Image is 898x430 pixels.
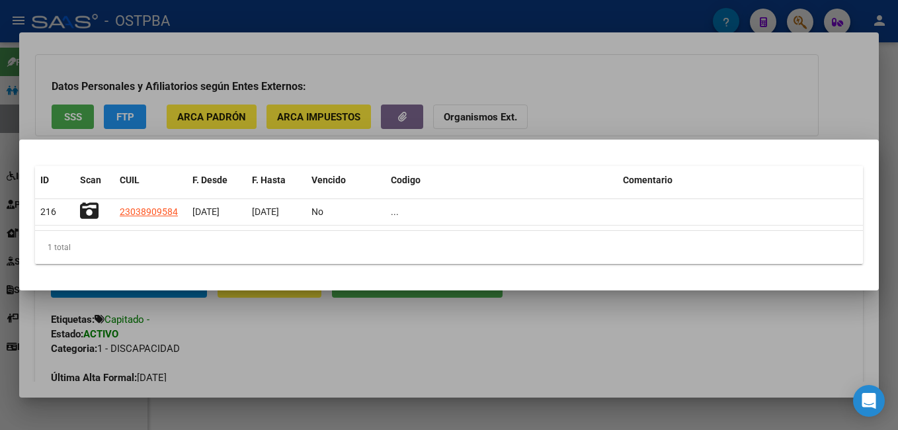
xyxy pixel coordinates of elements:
[192,175,227,185] span: F. Desde
[252,206,279,217] span: [DATE]
[80,175,101,185] span: Scan
[120,175,140,185] span: CUIL
[114,166,187,194] datatable-header-cell: CUIL
[75,166,114,194] datatable-header-cell: Scan
[391,175,421,185] span: Codigo
[623,175,673,185] span: Comentario
[311,206,323,217] span: No
[40,206,56,217] span: 216
[306,166,386,194] datatable-header-cell: Vencido
[35,231,863,264] div: 1 total
[252,175,286,185] span: F. Hasta
[247,166,306,194] datatable-header-cell: F. Hasta
[853,385,885,417] div: Open Intercom Messenger
[35,166,75,194] datatable-header-cell: ID
[618,166,863,194] datatable-header-cell: Comentario
[40,175,49,185] span: ID
[386,166,618,194] datatable-header-cell: Codigo
[187,166,247,194] datatable-header-cell: F. Desde
[391,206,399,217] span: ...
[311,175,346,185] span: Vencido
[192,206,220,217] span: [DATE]
[120,206,178,217] span: 23038909584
